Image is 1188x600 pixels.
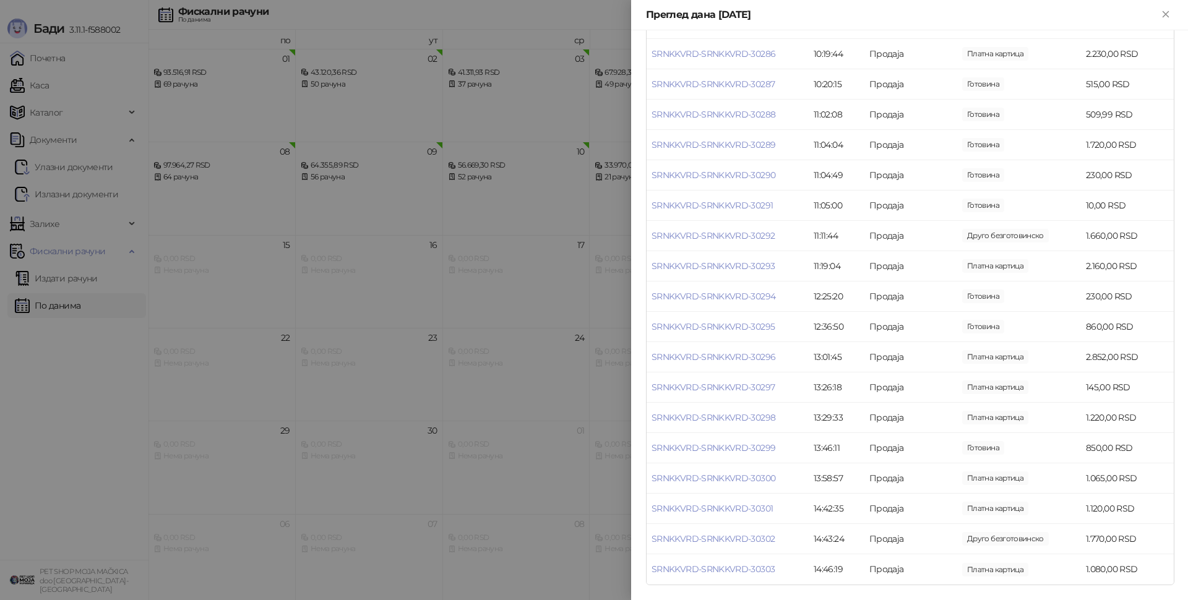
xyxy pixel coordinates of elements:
td: Продаја [864,160,957,191]
td: 1.770,00 RSD [1081,524,1174,554]
td: 145,00 RSD [1081,372,1174,403]
td: 14:46:19 [809,554,864,585]
td: Продаја [864,69,957,100]
td: 1.720,00 RSD [1081,130,1174,160]
td: 12:36:50 [809,312,864,342]
a: SRNKKVRD-SRNKKVRD-30303 [652,564,775,575]
td: 1.065,00 RSD [1081,463,1174,494]
a: SRNKKVRD-SRNKKVRD-30293 [652,260,775,272]
td: 1.080,00 RSD [1081,554,1174,585]
td: Продаја [864,100,957,130]
span: 1.770,00 [962,532,1049,546]
span: 515,00 [962,77,1004,91]
a: SRNKKVRD-SRNKKVRD-30297 [652,382,775,393]
td: Продаја [864,312,957,342]
span: 2.160,00 [962,259,1028,273]
a: SRNKKVRD-SRNKKVRD-30295 [652,321,775,332]
td: 860,00 RSD [1081,312,1174,342]
span: 1.120,00 [962,502,1028,515]
td: 11:04:04 [809,130,864,160]
span: 230,00 [962,168,1004,182]
td: Продаја [864,342,957,372]
td: 2.230,00 RSD [1081,39,1174,69]
span: 1.220,00 [962,411,1028,424]
td: Продаја [864,433,957,463]
td: Продаја [864,463,957,494]
td: Продаја [864,39,957,69]
a: SRNKKVRD-SRNKKVRD-30289 [652,139,775,150]
a: SRNKKVRD-SRNKKVRD-30291 [652,200,773,211]
span: 1.065,00 [962,471,1028,485]
td: 515,00 RSD [1081,69,1174,100]
td: 13:01:45 [809,342,864,372]
td: Продаја [864,494,957,524]
a: SRNKKVRD-SRNKKVRD-30301 [652,503,773,514]
td: 13:46:11 [809,433,864,463]
a: SRNKKVRD-SRNKKVRD-30299 [652,442,775,453]
td: 14:43:24 [809,524,864,554]
td: 850,00 RSD [1081,433,1174,463]
a: SRNKKVRD-SRNKKVRD-30296 [652,351,775,362]
a: SRNKKVRD-SRNKKVRD-30300 [652,473,775,484]
td: 1.660,00 RSD [1081,221,1174,251]
td: 1.220,00 RSD [1081,403,1174,433]
td: 1.120,00 RSD [1081,494,1174,524]
td: 11:04:49 [809,160,864,191]
span: 2.852,00 [962,350,1028,364]
span: 2.000,00 [962,138,1004,152]
td: Продаја [864,372,957,403]
td: 14:42:35 [809,494,864,524]
td: 2.160,00 RSD [1081,251,1174,281]
span: 10,00 [962,199,1004,212]
span: 2.230,00 [962,47,1028,61]
td: 10:19:44 [809,39,864,69]
span: 1.060,00 [962,320,1004,333]
span: 1.030,00 [962,289,1004,303]
span: 1.660,00 [962,229,1049,242]
td: Продаја [864,554,957,585]
td: 509,99 RSD [1081,100,1174,130]
div: Преглед дана [DATE] [646,7,1158,22]
td: Продаја [864,403,957,433]
a: SRNKKVRD-SRNKKVRD-30298 [652,412,775,423]
a: SRNKKVRD-SRNKKVRD-30290 [652,169,775,181]
td: 2.852,00 RSD [1081,342,1174,372]
a: SRNKKVRD-SRNKKVRD-30287 [652,79,775,90]
td: 10,00 RSD [1081,191,1174,221]
span: 2.010,00 [962,108,1004,121]
a: SRNKKVRD-SRNKKVRD-30302 [652,533,775,544]
a: SRNKKVRD-SRNKKVRD-30286 [652,48,775,59]
td: Продаја [864,191,957,221]
td: 12:25:20 [809,281,864,312]
td: Продаја [864,281,957,312]
td: Продаја [864,130,957,160]
td: 11:05:00 [809,191,864,221]
button: Close [1158,7,1173,22]
a: SRNKKVRD-SRNKKVRD-30288 [652,109,775,120]
a: SRNKKVRD-SRNKKVRD-30292 [652,230,775,241]
span: 1.080,00 [962,563,1028,576]
td: Продаја [864,251,957,281]
td: Продаја [864,524,957,554]
td: 13:29:33 [809,403,864,433]
td: 11:19:04 [809,251,864,281]
a: SRNKKVRD-SRNKKVRD-30294 [652,291,775,302]
td: 11:02:08 [809,100,864,130]
td: 13:26:18 [809,372,864,403]
td: 11:11:44 [809,221,864,251]
span: 2.000,00 [962,441,1004,455]
span: 145,00 [962,380,1028,394]
td: 13:58:57 [809,463,864,494]
td: Продаја [864,221,957,251]
td: 230,00 RSD [1081,160,1174,191]
td: 230,00 RSD [1081,281,1174,312]
td: 10:20:15 [809,69,864,100]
